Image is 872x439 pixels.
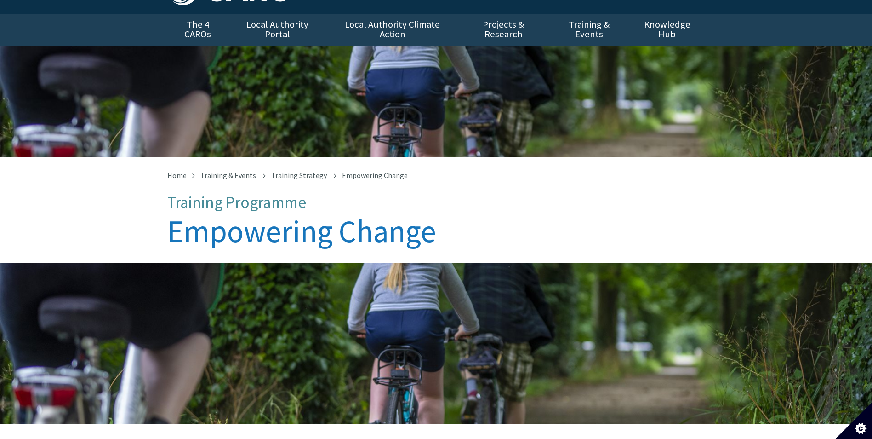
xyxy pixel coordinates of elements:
[228,14,327,46] a: Local Authority Portal
[835,402,872,439] button: Set cookie preferences
[327,14,458,46] a: Local Authority Climate Action
[549,14,629,46] a: Training & Events
[271,171,327,180] a: Training Strategy
[167,214,705,248] h1: Empowering Change
[458,14,549,46] a: Projects & Research
[167,14,228,46] a: The 4 CAROs
[342,171,408,180] span: Empowering Change
[629,14,705,46] a: Knowledge Hub
[200,171,256,180] a: Training & Events
[167,194,705,212] p: Training Programme
[167,171,187,180] a: Home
